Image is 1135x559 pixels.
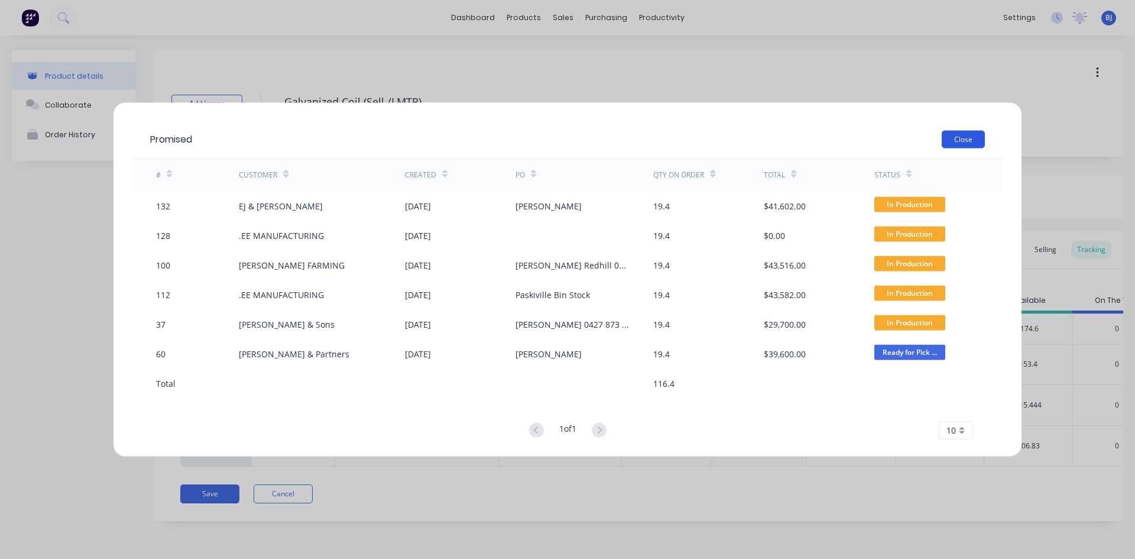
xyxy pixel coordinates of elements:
[515,170,525,180] div: PO
[405,318,431,331] div: [DATE]
[239,259,345,272] div: [PERSON_NAME] FARMING
[150,132,192,146] div: Promised
[653,259,670,272] div: 19.4
[515,259,630,272] div: [PERSON_NAME] Redhill 0428 133 248
[239,200,323,212] div: EJ & [PERSON_NAME]
[942,130,985,148] button: Close
[156,170,161,180] div: #
[874,170,900,180] div: Status
[764,289,806,301] div: $43,582.00
[239,318,335,331] div: [PERSON_NAME] & Sons
[764,348,806,360] div: $39,600.00
[156,230,170,242] div: 128
[764,230,785,242] div: $0.00
[515,318,630,331] div: [PERSON_NAME] 0427 873 038
[874,256,945,271] span: In Production
[653,377,674,390] div: 116.4
[239,230,324,242] div: .EE MANUFACTURING
[874,315,945,330] span: In Production
[653,348,670,360] div: 19.4
[239,170,277,180] div: Customer
[653,318,670,331] div: 19.4
[874,345,945,360] span: Ready for Pick ...
[515,289,590,301] div: Paskiville Bin Stock
[874,197,945,212] span: In Production
[405,170,436,180] div: Created
[156,200,170,212] div: 132
[653,170,704,180] div: Qty on order
[405,289,431,301] div: [DATE]
[156,377,176,390] div: Total
[515,200,582,212] div: [PERSON_NAME]
[156,289,170,301] div: 112
[874,227,945,241] span: In Production
[156,259,170,272] div: 100
[405,200,431,212] div: [DATE]
[946,424,956,437] span: 10
[559,422,576,439] div: 1 of 1
[874,286,945,300] span: In Production
[156,348,166,360] div: 60
[239,348,349,360] div: [PERSON_NAME] & Partners
[764,200,806,212] div: $41,602.00
[405,230,431,242] div: [DATE]
[405,348,431,360] div: [DATE]
[405,259,431,272] div: [DATE]
[653,200,670,212] div: 19.4
[239,289,324,301] div: .EE MANUFACTURING
[764,170,785,180] div: Total
[764,259,806,272] div: $43,516.00
[653,289,670,301] div: 19.4
[764,318,806,331] div: $29,700.00
[156,318,166,331] div: 37
[653,230,670,242] div: 19.4
[515,348,582,360] div: [PERSON_NAME]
